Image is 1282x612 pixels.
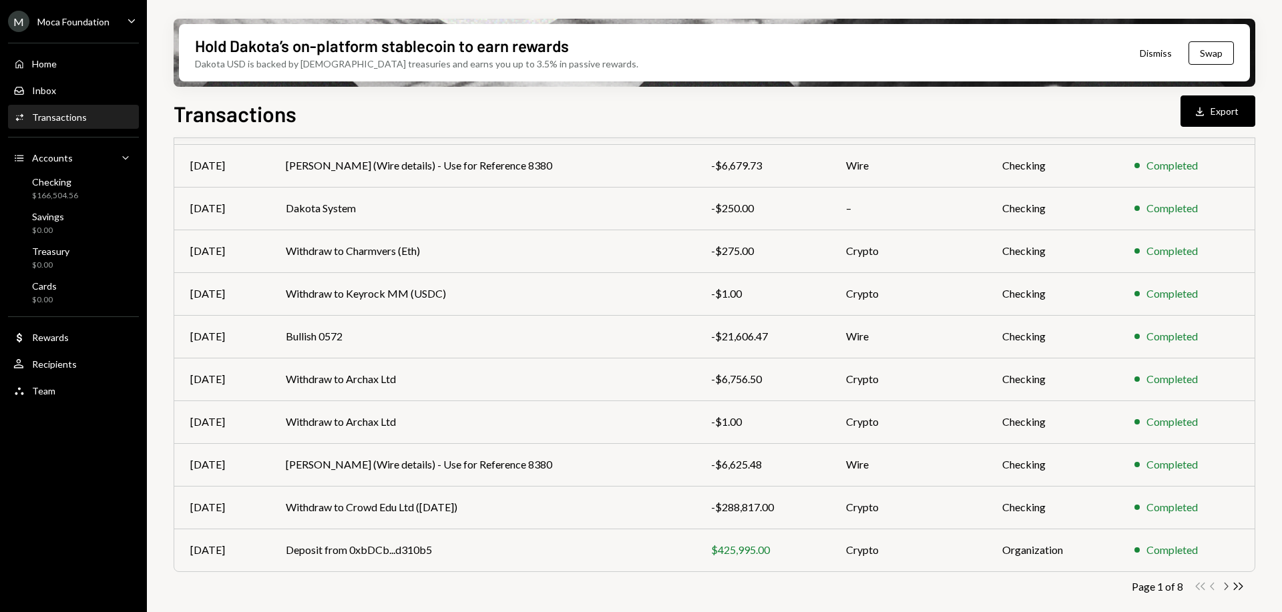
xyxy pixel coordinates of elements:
[190,414,254,430] div: [DATE]
[711,243,814,259] div: -$275.00
[986,144,1118,187] td: Checking
[190,286,254,302] div: [DATE]
[32,190,78,202] div: $166,504.56
[830,272,986,315] td: Crypto
[190,456,254,473] div: [DATE]
[711,542,814,558] div: $425,995.00
[986,187,1118,230] td: Checking
[270,187,695,230] td: Dakota System
[8,276,139,308] a: Cards$0.00
[1181,95,1255,127] button: Export
[270,358,695,400] td: Withdraw to Archax Ltd
[32,358,77,370] div: Recipients
[986,443,1118,486] td: Checking
[711,200,814,216] div: -$250.00
[8,78,139,102] a: Inbox
[1146,328,1198,344] div: Completed
[8,11,29,32] div: M
[986,315,1118,358] td: Checking
[1146,200,1198,216] div: Completed
[32,294,57,306] div: $0.00
[8,145,139,170] a: Accounts
[830,443,986,486] td: Wire
[1146,286,1198,302] div: Completed
[1189,41,1234,65] button: Swap
[1146,158,1198,174] div: Completed
[190,158,254,174] div: [DATE]
[986,230,1118,272] td: Checking
[1146,499,1198,515] div: Completed
[1146,371,1198,387] div: Completed
[830,358,986,400] td: Crypto
[986,400,1118,443] td: Checking
[8,352,139,376] a: Recipients
[270,230,695,272] td: Withdraw to Charmvers (Eth)
[270,315,695,358] td: Bullish 0572
[270,144,695,187] td: [PERSON_NAME] (Wire details) - Use for Reference 8380
[830,230,986,272] td: Crypto
[32,280,57,292] div: Cards
[270,486,695,529] td: Withdraw to Crowd Edu Ltd ([DATE])
[1123,37,1189,69] button: Dismiss
[195,35,569,57] div: Hold Dakota’s on-platform stablecoin to earn rewards
[711,499,814,515] div: -$288,817.00
[8,378,139,402] a: Team
[830,315,986,358] td: Wire
[32,332,69,343] div: Rewards
[711,414,814,430] div: -$1.00
[190,499,254,515] div: [DATE]
[32,85,56,96] div: Inbox
[37,16,110,27] div: Moca Foundation
[32,385,55,396] div: Team
[32,225,64,236] div: $0.00
[1146,542,1198,558] div: Completed
[174,100,296,127] h1: Transactions
[32,260,69,271] div: $0.00
[32,58,57,69] div: Home
[711,286,814,302] div: -$1.00
[32,176,78,188] div: Checking
[8,51,139,75] a: Home
[32,246,69,257] div: Treasury
[32,211,64,222] div: Savings
[830,529,986,571] td: Crypto
[830,187,986,230] td: –
[8,105,139,129] a: Transactions
[8,172,139,204] a: Checking$166,504.56
[32,111,87,123] div: Transactions
[711,328,814,344] div: -$21,606.47
[195,57,638,71] div: Dakota USD is backed by [DEMOGRAPHIC_DATA] treasuries and earns you up to 3.5% in passive rewards.
[830,144,986,187] td: Wire
[711,371,814,387] div: -$6,756.50
[1146,243,1198,259] div: Completed
[830,486,986,529] td: Crypto
[986,358,1118,400] td: Checking
[711,158,814,174] div: -$6,679.73
[8,242,139,274] a: Treasury$0.00
[8,325,139,349] a: Rewards
[190,328,254,344] div: [DATE]
[986,529,1118,571] td: Organization
[270,529,695,571] td: Deposit from 0xbDCb...d310b5
[1146,456,1198,473] div: Completed
[190,243,254,259] div: [DATE]
[270,272,695,315] td: Withdraw to Keyrock MM (USDC)
[711,456,814,473] div: -$6,625.48
[190,200,254,216] div: [DATE]
[830,400,986,443] td: Crypto
[190,371,254,387] div: [DATE]
[270,443,695,486] td: [PERSON_NAME] (Wire details) - Use for Reference 8380
[1146,414,1198,430] div: Completed
[1132,580,1183,593] div: Page 1 of 8
[986,486,1118,529] td: Checking
[270,400,695,443] td: Withdraw to Archax Ltd
[986,272,1118,315] td: Checking
[8,207,139,239] a: Savings$0.00
[190,542,254,558] div: [DATE]
[32,152,73,164] div: Accounts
